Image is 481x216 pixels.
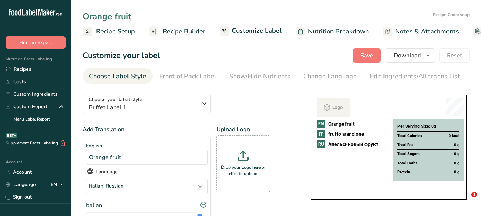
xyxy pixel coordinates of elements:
[229,72,291,81] div: Show/Hide Nutrients
[6,36,66,49] button: Hire an Expert
[96,27,135,36] span: Recipe Setup
[370,72,460,81] div: Edit Ingredients/Allergens List
[397,151,420,157] span: Total Sugars
[439,48,470,63] button: Reset
[328,141,378,148] span: Апельсиновый фрукт
[457,192,474,209] iframe: Intercom live chat
[86,142,102,149] span: English
[216,125,270,192] div: Upload Logo
[385,48,435,63] button: Download
[159,72,216,81] div: Front of Pack Label
[471,192,477,197] span: 1
[83,50,160,62] h1: Customize your label
[317,140,325,148] div: RU
[218,164,268,177] p: Drop your Logo here or click to upload
[89,103,197,112] span: Buffet Label 1
[353,48,381,63] button: Save
[397,169,410,175] span: Protein
[86,179,207,194] div: Italian, Russian
[328,130,364,138] span: frutto arancione
[395,27,459,36] span: Notes & Attachments
[149,23,205,39] a: Recipe Builder
[220,23,282,40] a: Customize Label
[308,27,369,36] span: Nutrition Breakdown
[6,178,36,191] a: Language
[360,51,373,60] span: Save
[397,160,418,167] span: Total Carbs
[6,103,47,110] div: Custom Report
[89,96,142,103] span: Choose your label style
[86,201,102,210] p: Italian
[449,133,459,139] span: 0 kcal
[394,51,421,60] span: Download
[83,94,211,114] button: Choose your label style Buffet Label 1
[447,51,462,60] span: Reset
[296,23,369,39] a: Nutrition Breakdown
[89,72,146,81] div: Choose Label Style
[454,142,459,148] span: 0 g
[6,133,17,138] div: BETA
[397,122,459,132] div: Per Serving Size: 0g
[317,120,325,128] div: EN
[454,160,459,167] span: 0 g
[83,23,135,39] a: Recipe Setup
[232,26,282,36] span: Customize Label
[51,180,66,189] div: EN
[86,201,208,210] div: Italian
[397,142,413,148] span: Total Fat
[454,169,459,175] span: 0 g
[317,130,325,138] div: IT
[86,150,208,165] div: Orange fruit
[383,23,459,39] a: Notes & Attachments
[397,133,422,139] span: Total Calories
[303,72,357,81] div: Change Language
[454,151,459,157] span: 0 g
[86,168,208,176] div: Language
[328,120,355,128] span: Orange fruit
[433,11,470,18] div: Recipe Code: soup
[163,27,205,36] span: Recipe Builder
